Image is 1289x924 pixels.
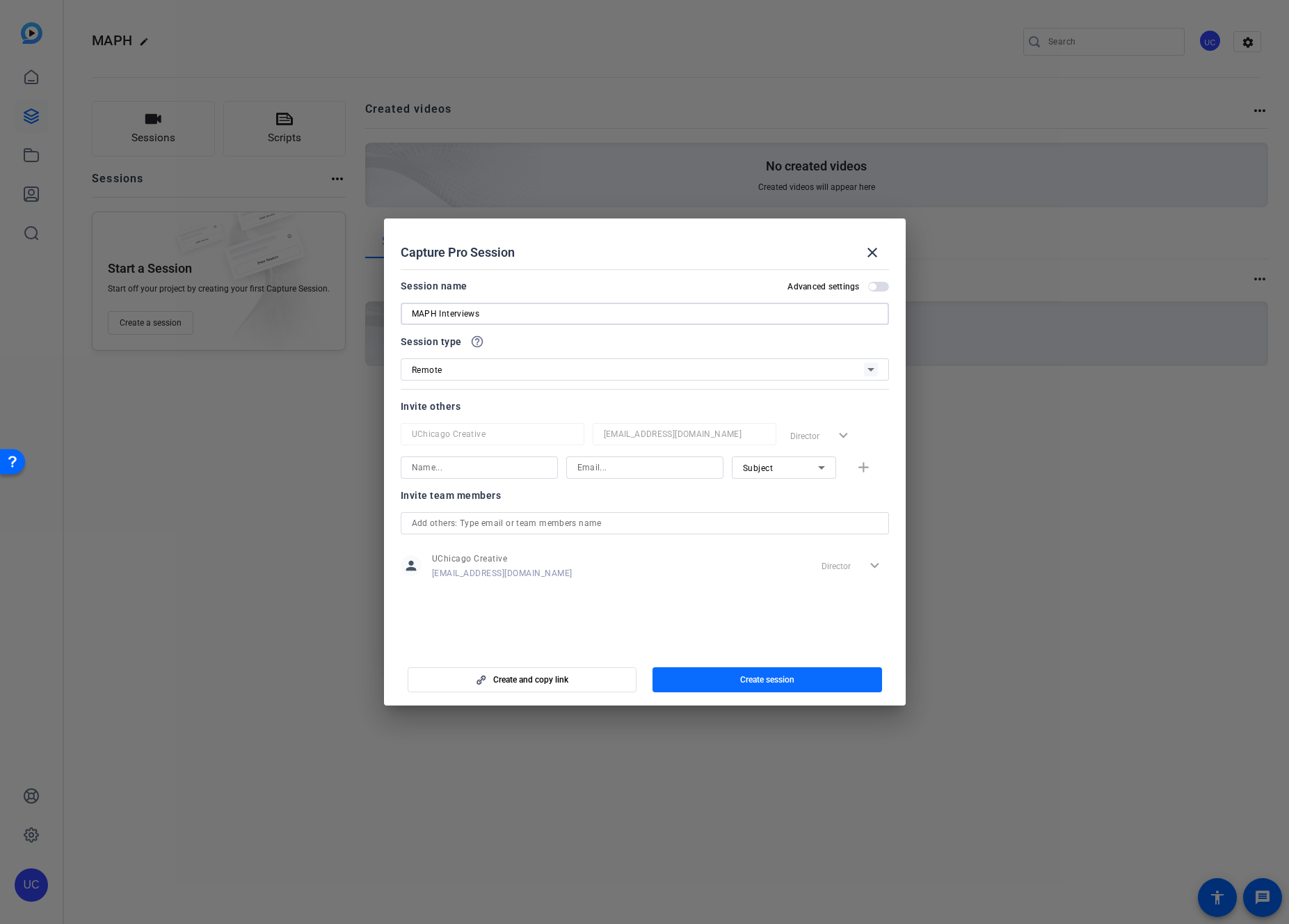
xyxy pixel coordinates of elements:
[864,244,881,261] mat-icon: close
[493,674,568,685] span: Create and copy link
[412,365,442,375] span: Remote
[401,278,467,294] div: Session name
[408,667,637,692] button: Create and copy link
[604,426,765,443] input: Email...
[743,463,774,473] span: Subject
[577,459,712,476] input: Email...
[412,515,878,532] input: Add others: Type email or team members name
[401,487,889,504] div: Invite team members
[401,236,889,269] div: Capture Pro Session
[412,305,878,322] input: Enter Session Name
[652,667,882,692] button: Create session
[401,333,462,350] span: Session type
[401,398,889,415] div: Invite others
[432,568,573,579] span: [EMAIL_ADDRESS][DOMAIN_NAME]
[787,281,859,292] h2: Advanced settings
[432,553,573,564] span: UChicago Creative
[412,426,573,443] input: Name...
[740,674,794,685] span: Create session
[412,459,547,476] input: Name...
[470,335,484,349] mat-icon: help_outline
[401,555,422,576] mat-icon: person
